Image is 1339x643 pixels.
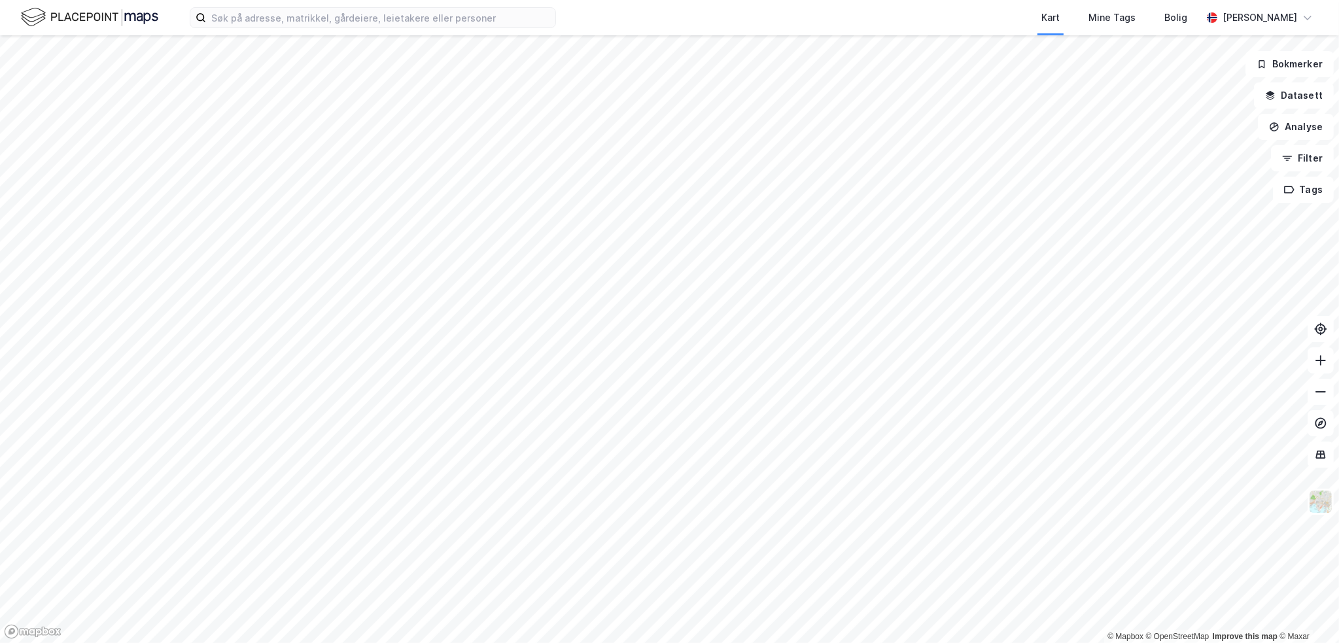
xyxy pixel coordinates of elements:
[1258,114,1334,140] button: Analyse
[1274,580,1339,643] iframe: Chat Widget
[1146,632,1209,641] a: OpenStreetMap
[1308,489,1333,514] img: Z
[4,624,61,639] a: Mapbox homepage
[1273,177,1334,203] button: Tags
[1088,10,1136,26] div: Mine Tags
[1271,145,1334,171] button: Filter
[1254,82,1334,109] button: Datasett
[1107,632,1143,641] a: Mapbox
[1041,10,1060,26] div: Kart
[206,8,555,27] input: Søk på adresse, matrikkel, gårdeiere, leietakere eller personer
[1164,10,1187,26] div: Bolig
[1274,580,1339,643] div: Kontrollprogram for chat
[1213,632,1278,641] a: Improve this map
[1245,51,1334,77] button: Bokmerker
[1223,10,1297,26] div: [PERSON_NAME]
[21,6,158,29] img: logo.f888ab2527a4732fd821a326f86c7f29.svg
